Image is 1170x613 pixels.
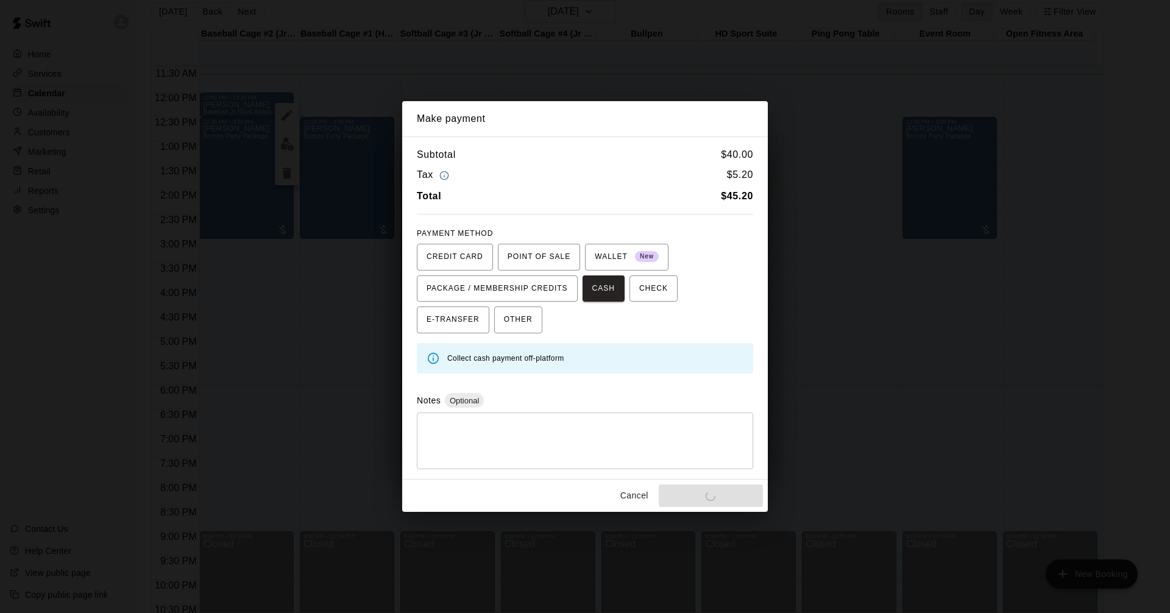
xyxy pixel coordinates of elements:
button: POINT OF SALE [498,244,580,271]
h6: Tax [417,167,452,183]
span: New [635,249,659,265]
span: E-TRANSFER [427,310,480,330]
span: PAYMENT METHOD [417,229,493,238]
h6: $ 40.00 [721,147,753,163]
span: OTHER [504,310,533,330]
button: OTHER [494,306,542,333]
b: $ 45.20 [721,191,753,201]
h6: $ 5.20 [727,167,753,183]
h6: Subtotal [417,147,456,163]
span: CREDIT CARD [427,247,483,267]
span: Optional [445,396,484,405]
span: PACKAGE / MEMBERSHIP CREDITS [427,279,568,299]
span: CASH [592,279,615,299]
span: WALLET [595,247,659,267]
button: CREDIT CARD [417,244,493,271]
span: CHECK [639,279,668,299]
span: POINT OF SALE [508,247,570,267]
span: Collect cash payment off-platform [447,354,564,363]
button: Cancel [615,484,654,507]
button: CASH [583,275,625,302]
label: Notes [417,395,441,405]
b: Total [417,191,441,201]
button: WALLET New [585,244,668,271]
h2: Make payment [402,101,768,136]
button: E-TRANSFER [417,306,489,333]
button: PACKAGE / MEMBERSHIP CREDITS [417,275,578,302]
button: CHECK [629,275,678,302]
